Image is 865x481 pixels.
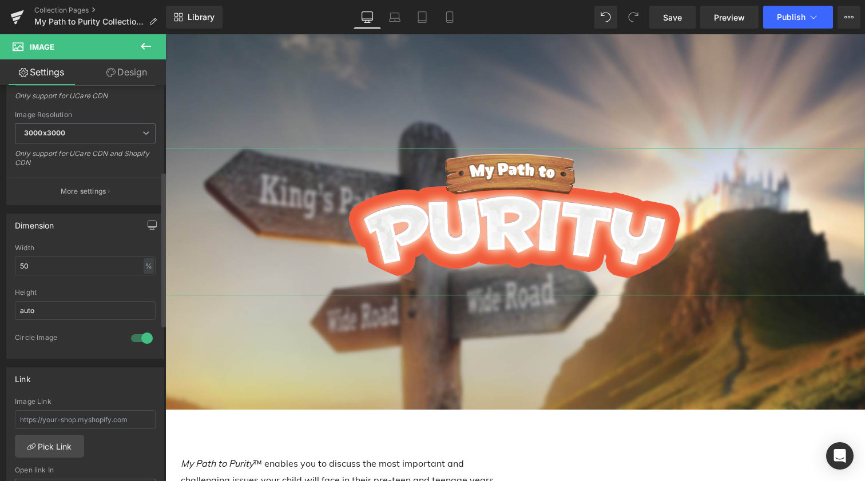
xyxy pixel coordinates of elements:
[700,6,759,29] a: Preview
[15,91,156,108] div: Only support for UCare CDN
[15,410,156,429] input: https://your-shop.myshopify.com
[15,368,31,384] div: Link
[15,466,156,474] div: Open link In
[594,6,617,29] button: Undo
[15,256,156,275] input: auto
[663,11,682,23] span: Save
[85,59,168,85] a: Design
[436,6,463,29] a: Mobile
[777,13,806,22] span: Publish
[15,398,156,406] div: Image Link
[354,6,381,29] a: Desktop
[15,435,84,458] a: Pick Link
[61,186,106,197] p: More settings
[15,288,156,296] div: Height
[188,12,215,22] span: Library
[7,178,164,205] button: More settings
[622,6,645,29] button: Redo
[15,423,88,435] i: My Path to Purity
[15,149,156,175] div: Only support for UCare CDN and Shopify CDN
[826,442,854,470] div: Open Intercom Messenger
[166,6,223,29] a: New Library
[15,244,156,252] div: Width
[34,17,144,26] span: My Path to Purity Collection Page
[24,129,65,137] b: 3000x3000
[381,6,408,29] a: Laptop
[15,111,156,119] div: Image Resolution
[15,333,120,345] div: Circle Image
[763,6,833,29] button: Publish
[714,11,745,23] span: Preview
[34,6,166,15] a: Collection Pages
[838,6,860,29] button: More
[408,6,436,29] a: Tablet
[30,42,54,51] span: Image
[144,258,154,274] div: %
[15,301,156,320] input: auto
[15,214,54,230] div: Dimension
